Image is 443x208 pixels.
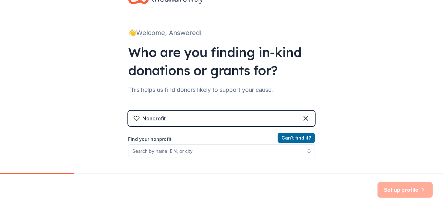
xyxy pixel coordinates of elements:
div: Who are you finding in-kind donations or grants for? [128,43,315,80]
div: Nonprofit [142,115,166,122]
div: 👋 Welcome, Answered! [128,28,315,38]
input: Search by name, EIN, or city [128,144,315,157]
label: Find your nonprofit [128,135,315,143]
div: This helps us find donors likely to support your cause. [128,85,315,95]
button: Can't find it? [278,133,315,143]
